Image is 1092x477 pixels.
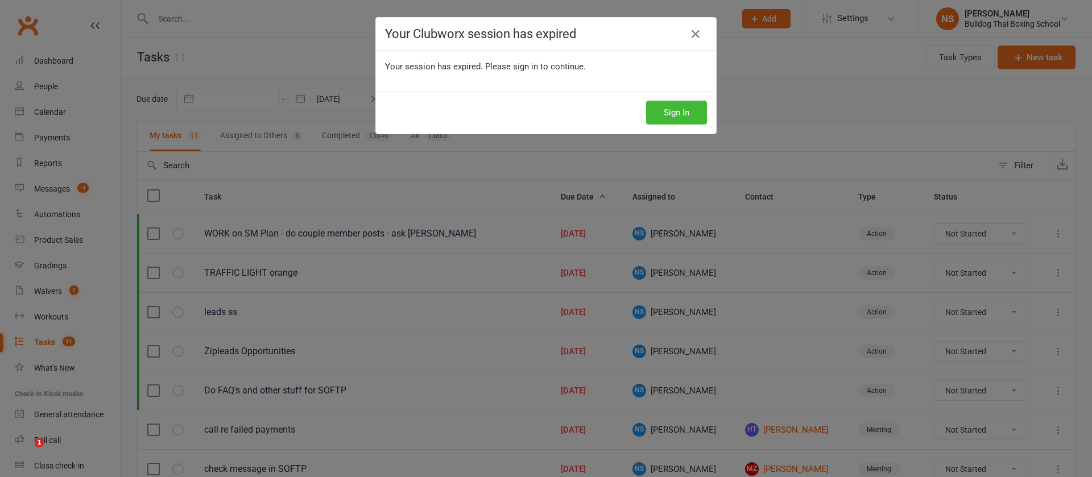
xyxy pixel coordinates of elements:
[646,101,707,125] button: Sign In
[385,61,586,72] span: Your session has expired. Please sign in to continue.
[385,27,707,41] h4: Your Clubworx session has expired
[686,25,705,43] a: Close
[11,438,39,466] iframe: Intercom live chat
[35,438,44,447] span: 1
